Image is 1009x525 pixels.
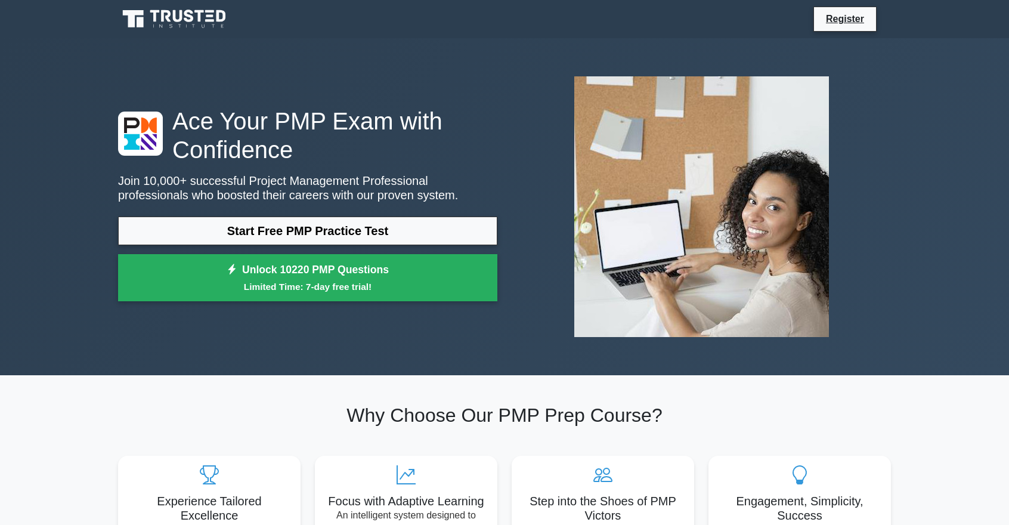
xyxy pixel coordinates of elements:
h5: Focus with Adaptive Learning [324,494,488,508]
h1: Ace Your PMP Exam with Confidence [118,107,497,164]
a: Register [819,11,871,26]
h2: Why Choose Our PMP Prep Course? [118,404,891,427]
small: Limited Time: 7-day free trial! [133,280,482,294]
h5: Engagement, Simplicity, Success [718,494,881,523]
h5: Step into the Shoes of PMP Victors [521,494,685,523]
p: Join 10,000+ successful Project Management Professional professionals who boosted their careers w... [118,174,497,202]
h5: Experience Tailored Excellence [128,494,291,523]
a: Start Free PMP Practice Test [118,217,497,245]
a: Unlock 10220 PMP QuestionsLimited Time: 7-day free trial! [118,254,497,302]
